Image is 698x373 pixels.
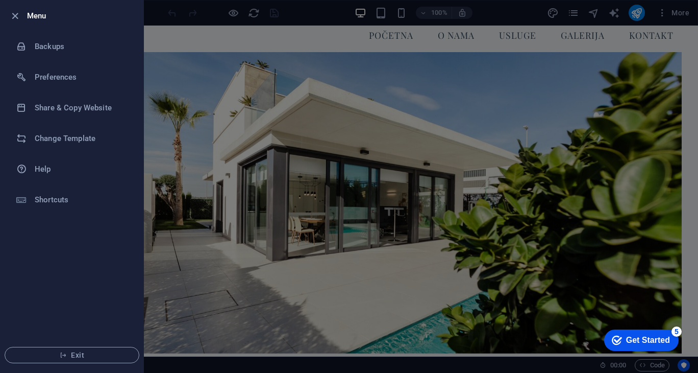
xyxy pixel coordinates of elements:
[35,132,129,145] h6: Change Template
[27,10,135,22] h6: Menu
[1,154,143,184] a: Help
[35,194,129,206] h6: Shortcuts
[5,347,139,363] button: Exit
[35,163,129,175] h6: Help
[6,5,80,27] div: Get Started 5 items remaining, 0% complete
[35,102,129,114] h6: Share & Copy Website
[35,40,129,53] h6: Backups
[73,2,83,12] div: 5
[28,11,71,20] div: Get Started
[13,351,131,359] span: Exit
[35,71,129,83] h6: Preferences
